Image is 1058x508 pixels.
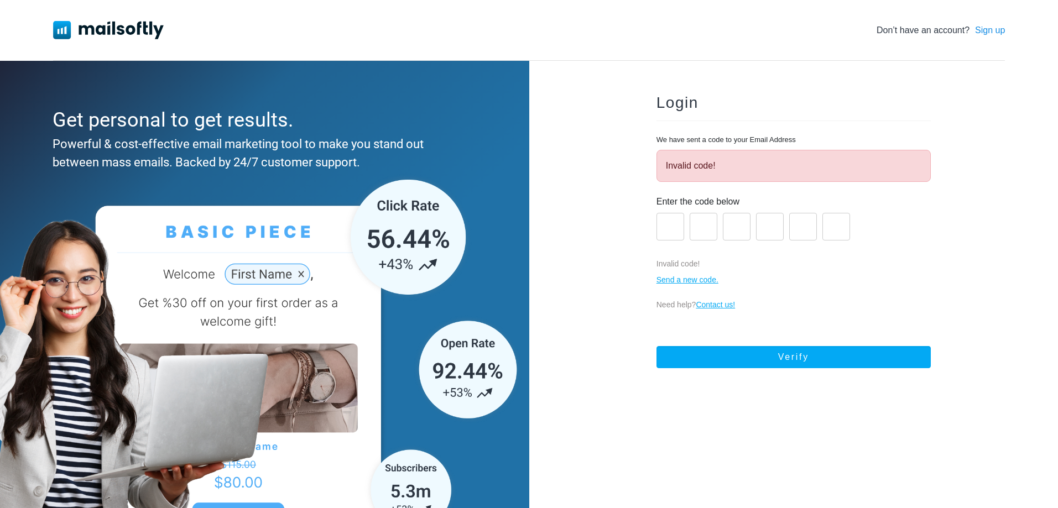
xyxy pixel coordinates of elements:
[656,275,718,284] a: Send a new code.
[975,24,1005,37] a: Sign up
[656,150,931,182] div: Invalid code!
[656,258,931,270] p: Invalid code!
[656,195,931,208] p: Enter the code below
[53,105,471,135] div: Get personal to get results.
[877,24,1005,37] div: Don’t have an account?
[53,135,471,171] div: Powerful & cost-effective email marketing tool to make you stand out between mass emails. Backed ...
[53,21,164,39] img: Mailsoftly
[656,134,796,145] p: We have sent a code to your Email Address
[656,299,931,311] p: Need help?
[656,94,699,111] span: Login
[696,300,735,309] a: Contact us!
[656,346,931,368] button: Verify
